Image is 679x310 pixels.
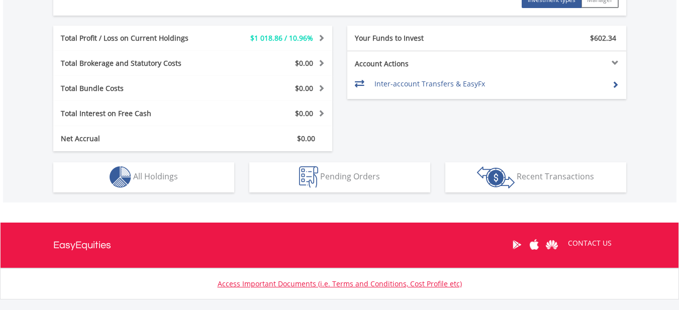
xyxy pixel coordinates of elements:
button: Recent Transactions [445,162,626,192]
a: CONTACT US [561,229,619,257]
a: Google Play [508,229,526,260]
div: Total Brokerage and Statutory Costs [53,58,216,68]
span: $1 018.86 / 10.96% [250,33,313,43]
img: holdings-wht.png [110,166,131,188]
span: $0.00 [295,58,313,68]
td: Inter-account Transfers & EasyFx [374,76,604,91]
div: Net Accrual [53,134,216,144]
a: EasyEquities [53,223,111,268]
div: Total Profit / Loss on Current Holdings [53,33,216,43]
button: All Holdings [53,162,234,192]
span: Recent Transactions [517,171,594,182]
img: transactions-zar-wht.png [477,166,515,188]
div: Account Actions [347,59,487,69]
a: Huawei [543,229,561,260]
div: Total Interest on Free Cash [53,109,216,119]
div: Your Funds to Invest [347,33,487,43]
span: $0.00 [295,83,313,93]
span: Pending Orders [320,171,380,182]
div: Total Bundle Costs [53,83,216,93]
a: Access Important Documents (i.e. Terms and Conditions, Cost Profile etc) [218,279,462,288]
a: Apple [526,229,543,260]
span: All Holdings [133,171,178,182]
span: $0.00 [295,109,313,118]
span: $0.00 [297,134,315,143]
span: $602.34 [590,33,616,43]
img: pending_instructions-wht.png [299,166,318,188]
button: Pending Orders [249,162,430,192]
